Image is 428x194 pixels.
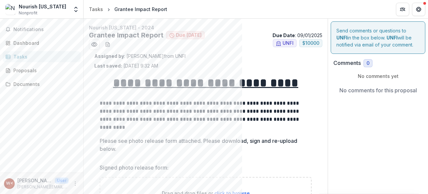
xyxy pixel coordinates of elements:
[89,24,322,31] p: Nourish [US_STATE] - 2024
[336,35,347,40] strong: UNFI
[13,81,75,88] div: Documents
[94,62,158,69] p: [DATE] 9:32 AM
[94,53,124,59] strong: Assigned by
[3,24,81,35] button: Notifications
[176,32,202,38] span: Due [DATE]
[89,39,100,50] button: Preview fccd854c-1bf4-44c7-a8a3-6ce55f177014.pdf
[86,4,170,14] nav: breadcrumb
[71,180,79,188] button: More
[94,63,122,69] strong: Last saved:
[86,4,106,14] a: Tasks
[3,51,81,62] a: Tasks
[17,177,52,184] p: [PERSON_NAME] <[PERSON_NAME][EMAIL_ADDRESS][DOMAIN_NAME]>
[13,39,75,46] div: Dashboard
[102,39,113,50] button: download-word-button
[94,53,317,60] p: : [PERSON_NAME] from UNFI
[89,31,164,39] h2: Grantee Impact Report
[273,32,295,38] strong: Due Date
[13,67,75,74] div: Proposals
[387,35,398,40] strong: UNFI
[331,21,425,54] div: Send comments or questions to in the box below. will be notified via email of your comment.
[302,40,319,46] span: $ 10000
[366,61,369,66] span: 0
[3,79,81,90] a: Documents
[55,178,69,184] p: User
[333,60,361,66] h2: Comments
[19,3,66,10] div: Nourish [US_STATE]
[3,65,81,76] a: Proposals
[5,4,16,15] img: Nourish Colorado
[412,3,425,16] button: Get Help
[283,40,294,46] span: UNFI
[13,53,75,60] div: Tasks
[396,3,409,16] button: Partners
[333,73,423,80] p: No comments yet
[89,6,103,13] div: Tasks
[339,86,417,94] p: No comments for this proposal
[114,6,167,13] div: Grantee Impact Report
[19,10,37,16] span: Nonprofit
[71,3,81,16] button: Open entity switcher
[3,37,81,48] a: Dashboard
[100,164,169,172] p: Signed photo release form:
[13,27,78,32] span: Notifications
[17,184,69,190] p: [PERSON_NAME][EMAIL_ADDRESS][DOMAIN_NAME]
[100,137,308,153] p: Please see photo release form attached. Please download, sign and re-upload below.
[6,181,13,186] div: Wendy Moschetti <wendy@nourishcolorado.org>
[273,32,322,39] p: : 09/01/2025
